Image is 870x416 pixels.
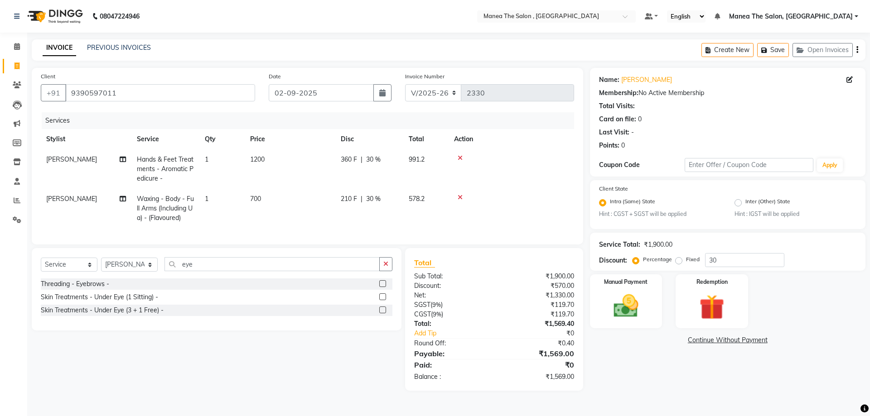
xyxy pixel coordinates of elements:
[23,4,85,29] img: logo
[361,155,362,164] span: |
[405,72,445,81] label: Invoice Number
[137,155,193,182] span: Hands & Feet Treatments - Aromatic Pedicure -
[41,84,66,101] button: +91
[407,348,494,359] div: Payable:
[494,359,580,370] div: ₹0
[638,115,642,124] div: 0
[46,155,97,163] span: [PERSON_NAME]
[449,129,574,149] th: Action
[494,281,580,291] div: ₹570.00
[250,155,265,163] span: 1200
[494,300,580,310] div: ₹119.70
[46,195,97,203] span: [PERSON_NAME]
[701,43,754,57] button: Create New
[735,210,856,218] small: Hint : IGST will be applied
[494,348,580,359] div: ₹1,569.00
[269,72,281,81] label: Date
[599,88,638,98] div: Membership:
[599,115,636,124] div: Card on file:
[414,310,431,318] span: CGST
[599,101,635,111] div: Total Visits:
[696,278,728,286] label: Redemption
[817,158,843,172] button: Apply
[599,88,856,98] div: No Active Membership
[599,128,629,137] div: Last Visit:
[643,255,672,263] label: Percentage
[686,255,700,263] label: Fixed
[432,301,441,308] span: 9%
[41,279,109,289] div: Threading - Eyebrows -
[433,311,441,318] span: 9%
[366,155,381,164] span: 30 %
[599,240,640,249] div: Service Total:
[245,129,335,149] th: Price
[729,12,853,21] span: Manea The Salon, [GEOGRAPHIC_DATA]
[407,281,494,291] div: Discount:
[621,75,672,85] a: [PERSON_NAME]
[407,300,494,310] div: ( )
[205,195,208,203] span: 1
[409,195,425,203] span: 578.2
[403,129,449,149] th: Total
[606,292,647,320] img: _cash.svg
[407,339,494,348] div: Round Off:
[757,43,789,57] button: Save
[494,272,580,281] div: ₹1,900.00
[199,129,245,149] th: Qty
[43,40,76,56] a: INVOICE
[65,84,255,101] input: Search by Name/Mobile/Email/Code
[604,278,648,286] label: Manual Payment
[631,128,634,137] div: -
[414,258,435,268] span: Total
[409,155,425,163] span: 991.2
[494,339,580,348] div: ₹0.40
[407,291,494,300] div: Net:
[599,141,619,150] div: Points:
[407,310,494,319] div: ( )
[407,372,494,382] div: Balance :
[508,329,580,338] div: ₹0
[494,372,580,382] div: ₹1,569.00
[41,306,164,315] div: Skin Treatments - Under Eye (3 + 1 Free) -
[366,194,381,204] span: 30 %
[494,291,580,300] div: ₹1,330.00
[205,155,208,163] span: 1
[407,319,494,329] div: Total:
[599,75,619,85] div: Name:
[341,155,357,164] span: 360 F
[250,195,261,203] span: 700
[361,194,362,204] span: |
[407,359,494,370] div: Paid:
[685,158,813,172] input: Enter Offer / Coupon Code
[100,4,140,29] b: 08047224946
[691,292,732,323] img: _gift.svg
[494,319,580,329] div: ₹1,569.40
[745,197,790,208] label: Inter (Other) State
[41,292,158,302] div: Skin Treatments - Under Eye (1 Sitting) -
[341,194,357,204] span: 210 F
[87,43,151,52] a: PREVIOUS INVOICES
[793,43,853,57] button: Open Invoices
[414,301,430,309] span: SGST
[494,310,580,319] div: ₹119.70
[407,272,494,281] div: Sub Total:
[599,210,721,218] small: Hint : CGST + SGST will be applied
[41,129,131,149] th: Stylist
[599,160,685,170] div: Coupon Code
[137,195,194,222] span: Waxing - Body - Full Arms (Including Ua) - (Flavoured)
[592,335,864,345] a: Continue Without Payment
[42,112,581,129] div: Services
[407,329,508,338] a: Add Tip
[599,256,627,265] div: Discount:
[164,257,380,271] input: Search or Scan
[644,240,672,249] div: ₹1,900.00
[335,129,403,149] th: Disc
[610,197,655,208] label: Intra (Same) State
[621,141,625,150] div: 0
[599,185,628,193] label: Client State
[131,129,199,149] th: Service
[41,72,55,81] label: Client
